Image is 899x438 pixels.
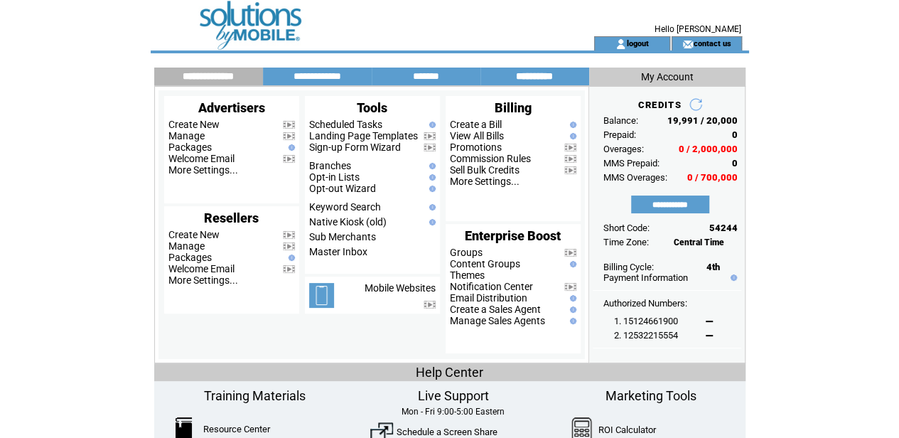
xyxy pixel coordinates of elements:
[309,216,387,228] a: Native Kiosk (old)
[566,318,576,324] img: help.gif
[426,163,436,169] img: help.gif
[615,38,626,50] img: account_icon.gif
[168,119,220,130] a: Create New
[566,261,576,267] img: help.gif
[417,388,488,403] span: Live Support
[566,122,576,128] img: help.gif
[424,132,436,140] img: video.png
[168,141,212,153] a: Packages
[309,130,418,141] a: Landing Page Templates
[603,237,649,247] span: Time Zone:
[682,38,693,50] img: contact_us_icon.gif
[283,265,295,273] img: video.png
[626,38,648,48] a: logout
[732,158,738,169] span: 0
[564,155,576,163] img: video.png
[450,269,485,281] a: Themes
[450,315,545,326] a: Manage Sales Agents
[727,274,737,281] img: help.gif
[357,100,387,115] span: Tools
[204,388,306,403] span: Training Materials
[450,176,520,187] a: More Settings...
[397,427,497,437] a: Schedule a Screen Share
[168,164,238,176] a: More Settings...
[309,183,376,194] a: Opt-out Wizard
[637,100,681,110] span: CREDITS
[285,255,295,261] img: help.gif
[198,100,265,115] span: Advertisers
[564,249,576,257] img: video.png
[598,424,656,435] a: ROI Calculator
[674,237,724,247] span: Central Time
[285,144,295,151] img: help.gif
[168,229,220,240] a: Create New
[603,223,650,233] span: Short Code:
[687,172,738,183] span: 0 / 700,000
[450,130,504,141] a: View All Bills
[426,186,436,192] img: help.gif
[641,71,694,82] span: My Account
[450,119,502,130] a: Create a Bill
[603,172,667,183] span: MMS Overages:
[450,164,520,176] a: Sell Bulk Credits
[168,274,238,286] a: More Settings...
[706,262,720,272] span: 4th
[603,298,687,309] span: Authorized Numbers:
[450,153,531,164] a: Commission Rules
[667,115,738,126] span: 19,991 / 20,000
[465,228,561,243] span: Enterprise Boost
[424,144,436,151] img: video.png
[168,252,212,263] a: Packages
[495,100,532,115] span: Billing
[426,204,436,210] img: help.gif
[204,210,259,225] span: Resellers
[614,330,678,341] span: 2. 12532215554
[309,283,334,308] img: mobile-websites.png
[309,160,351,171] a: Branches
[655,24,741,34] span: Hello [PERSON_NAME]
[732,129,738,140] span: 0
[564,166,576,174] img: video.png
[168,263,235,274] a: Welcome Email
[614,316,678,326] span: 1. 15124661900
[566,133,576,139] img: help.gif
[203,424,270,434] a: Resource Center
[564,283,576,291] img: video.png
[309,246,367,257] a: Master Inbox
[426,122,436,128] img: help.gif
[450,247,483,258] a: Groups
[309,119,382,130] a: Scheduled Tasks
[309,141,401,153] a: Sign-up Form Wizard
[566,295,576,301] img: help.gif
[450,141,502,153] a: Promotions
[693,38,731,48] a: contact us
[450,292,527,304] a: Email Distribution
[566,306,576,313] img: help.gif
[283,231,295,239] img: video.png
[283,132,295,140] img: video.png
[679,144,738,154] span: 0 / 2,000,000
[424,301,436,309] img: video.png
[168,240,205,252] a: Manage
[605,388,696,403] span: Marketing Tools
[283,121,295,129] img: video.png
[309,201,381,213] a: Keyword Search
[168,153,235,164] a: Welcome Email
[564,144,576,151] img: video.png
[603,129,636,140] span: Prepaid:
[426,174,436,181] img: help.gif
[603,158,660,169] span: MMS Prepaid:
[450,281,533,292] a: Notification Center
[365,282,436,294] a: Mobile Websites
[450,304,541,315] a: Create a Sales Agent
[603,272,688,283] a: Payment Information
[709,223,738,233] span: 54244
[426,219,436,225] img: help.gif
[309,231,376,242] a: Sub Merchants
[283,242,295,250] img: video.png
[309,171,360,183] a: Opt-in Lists
[168,130,205,141] a: Manage
[402,407,505,417] span: Mon - Fri 9:00-5:00 Eastern
[283,155,295,163] img: video.png
[603,262,654,272] span: Billing Cycle:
